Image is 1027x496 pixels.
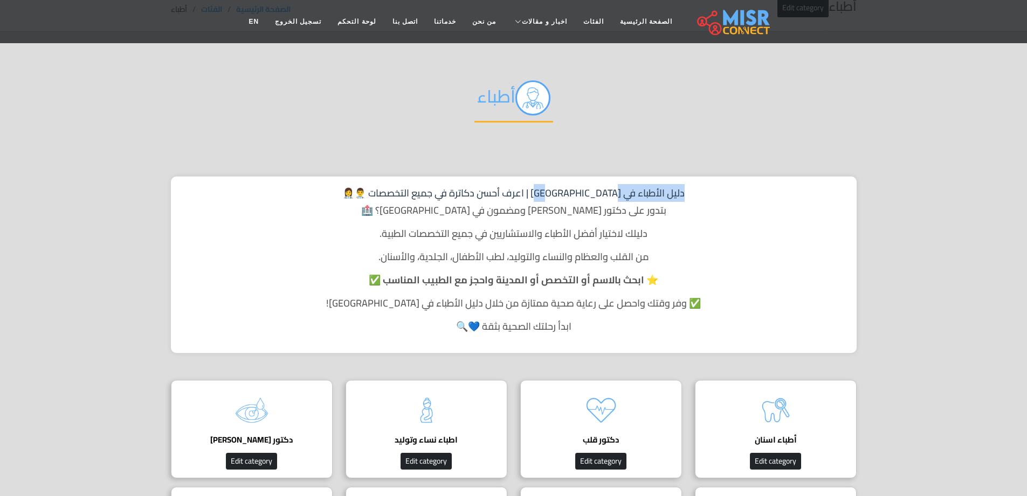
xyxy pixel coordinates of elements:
img: O3vASGqC8OE0Zbp7R2Y3.png [230,389,273,432]
a: اخبار و مقالات [504,11,575,32]
a: اطباء نساء وتوليد Edit category [339,380,514,478]
p: ابدأ رحلتك الصحية بثقة 💙🔍 [182,319,846,334]
span: اخبار و مقالات [522,17,567,26]
a: الصفحة الرئيسية [612,11,680,32]
button: Edit category [401,453,452,470]
a: اتصل بنا [384,11,426,32]
a: الفئات [575,11,612,32]
img: tQBIxbFzDjHNxea4mloJ.png [405,389,448,432]
button: Edit category [750,453,801,470]
a: من نحن [464,11,504,32]
p: ⭐ ابحث بالاسم أو التخصص أو المدينة واحجز مع الطبيب المناسب ✅ [182,273,846,287]
p: من القلب والعظام والنساء والتوليد، لطب الأطفال، الجلدية، والأسنان. [182,249,846,264]
p: ✅ وفر وقتك واحصل على رعاية صحية ممتازة من خلال دليل الأطباء في [GEOGRAPHIC_DATA]! [182,296,846,310]
h4: أطباء اسنان [712,435,840,445]
a: تسجيل الخروج [267,11,329,32]
a: أطباء اسنان Edit category [688,380,863,478]
p: دليلك لاختيار أفضل الأطباء والاستشاريين في جميع التخصصات الطبية. [182,226,846,241]
h1: دليل الأطباء في [GEOGRAPHIC_DATA] | اعرف أحسن دكاترة في جميع التخصصات 👨‍⚕️👩‍⚕️ [182,187,846,199]
img: k714wZmFaHWIHbCst04N.png [754,389,797,432]
img: أطباء [515,80,550,115]
button: Edit category [226,453,277,470]
a: دكتور [PERSON_NAME] Edit category [164,380,339,478]
h4: دكتور [PERSON_NAME] [188,435,316,445]
h4: دكتور قلب [537,435,665,445]
p: بتدور على دكتور [PERSON_NAME] ومضمون في [GEOGRAPHIC_DATA]؟ 🏥 [182,203,846,218]
img: kQgAgBbLbYzX17DbAKQs.png [580,389,623,432]
button: Edit category [575,453,626,470]
img: main.misr_connect [697,8,769,35]
a: EN [240,11,267,32]
a: خدماتنا [426,11,464,32]
a: دكتور قلب Edit category [514,380,688,478]
h2: أطباء [474,80,553,123]
a: لوحة التحكم [329,11,384,32]
h4: اطباء نساء وتوليد [362,435,491,445]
